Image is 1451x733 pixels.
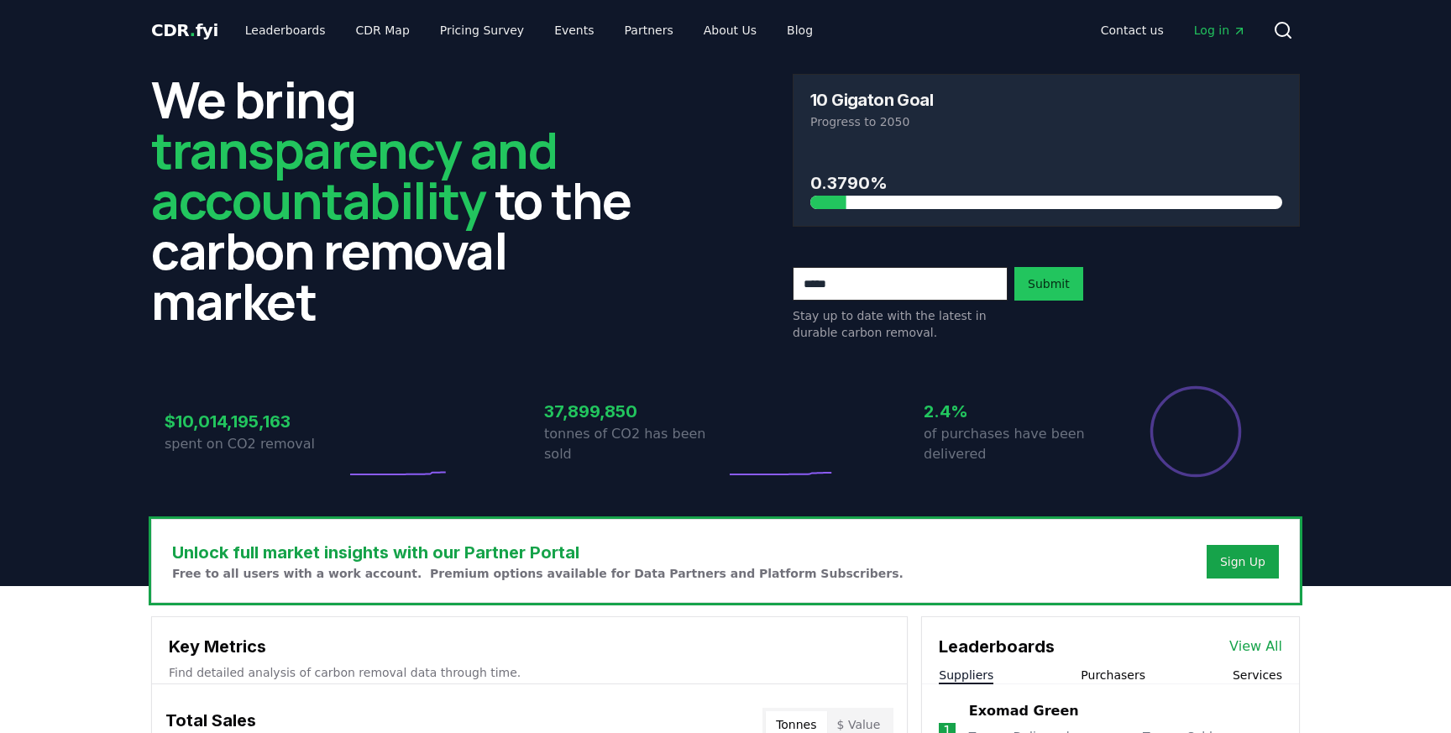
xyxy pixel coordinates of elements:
[810,113,1282,130] p: Progress to 2050
[969,701,1079,721] a: Exomad Green
[232,15,339,45] a: Leaderboards
[1194,22,1246,39] span: Log in
[169,634,890,659] h3: Key Metrics
[1087,15,1177,45] a: Contact us
[1220,553,1265,570] a: Sign Up
[1087,15,1260,45] nav: Main
[1229,636,1282,657] a: View All
[343,15,423,45] a: CDR Map
[793,307,1008,341] p: Stay up to date with the latest in durable carbon removal.
[165,409,346,434] h3: $10,014,195,163
[810,92,933,108] h3: 10 Gigaton Goal
[190,20,196,40] span: .
[1233,667,1282,683] button: Services
[151,74,658,326] h2: We bring to the carbon removal market
[544,399,725,424] h3: 37,899,850
[172,540,904,565] h3: Unlock full market insights with our Partner Portal
[611,15,687,45] a: Partners
[1014,267,1083,301] button: Submit
[151,20,218,40] span: CDR fyi
[939,634,1055,659] h3: Leaderboards
[165,434,346,454] p: spent on CO2 removal
[172,565,904,582] p: Free to all users with a work account. Premium options available for Data Partners and Platform S...
[541,15,607,45] a: Events
[544,424,725,464] p: tonnes of CO2 has been sold
[1081,667,1145,683] button: Purchasers
[169,664,890,681] p: Find detailed analysis of carbon removal data through time.
[232,15,826,45] nav: Main
[924,424,1105,464] p: of purchases have been delivered
[1149,385,1243,479] div: Percentage of sales delivered
[151,18,218,42] a: CDR.fyi
[690,15,770,45] a: About Us
[427,15,537,45] a: Pricing Survey
[939,667,993,683] button: Suppliers
[1207,545,1279,579] button: Sign Up
[151,115,557,234] span: transparency and accountability
[810,170,1282,196] h3: 0.3790%
[773,15,826,45] a: Blog
[924,399,1105,424] h3: 2.4%
[1181,15,1260,45] a: Log in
